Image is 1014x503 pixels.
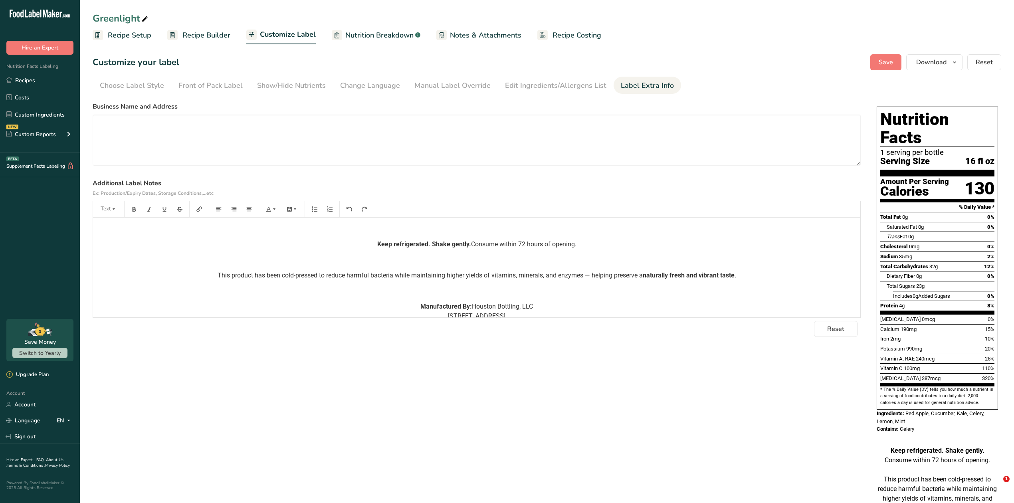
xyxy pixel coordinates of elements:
[880,326,899,332] span: Calcium
[902,214,908,220] span: 0g
[814,321,858,337] button: Reset
[916,356,935,362] span: 240mcg
[880,202,994,212] section: % Daily Value *
[537,26,601,44] a: Recipe Costing
[553,30,601,41] span: Recipe Costing
[891,447,984,454] strong: Keep refrigerated. Shake gently.
[899,253,912,259] span: 35mg
[880,156,930,166] span: Serving Size
[880,149,994,156] div: 1 serving per bottle
[880,178,949,186] div: Amount Per Serving
[879,57,893,67] span: Save
[505,80,606,91] div: Edit Ingredients/Allergens List
[178,80,243,91] div: Front of Pack Label
[922,375,941,381] span: 387mcg
[471,240,576,248] span: Consume within 72 hours of opening.
[880,214,901,220] span: Total Fat
[904,365,920,371] span: 100mg
[887,234,900,240] i: Trans
[985,326,994,332] span: 15%
[6,41,73,55] button: Hire an Expert
[982,365,994,371] span: 110%
[987,293,994,299] span: 0%
[6,457,35,463] a: Hire an Expert .
[880,336,889,342] span: Iron
[7,463,45,468] a: Terms & Conditions .
[929,263,938,269] span: 32g
[621,80,674,91] div: Label Extra Info
[967,54,1001,70] button: Reset
[93,102,861,111] label: Business Name and Address
[450,30,521,41] span: Notes & Attachments
[965,156,994,166] span: 16 fl oz
[108,30,151,41] span: Recipe Setup
[100,80,164,91] div: Choose Label Style
[909,244,919,250] span: 0mg
[987,273,994,279] span: 0%
[877,410,984,424] span: Red Apple, Cucumber, Kale, Celery, Lemon, Mint
[916,57,947,67] span: Download
[890,336,901,342] span: 2mg
[880,316,921,322] span: [MEDICAL_DATA]
[6,457,63,468] a: About Us .
[6,371,49,379] div: Upgrade Plan
[93,11,150,26] div: Greenlight
[880,386,994,406] section: * The % Daily Value (DV) tells you how much a nutrient in a serving of food contributes to a dail...
[877,446,998,465] p: Consume within 72 hours of opening.
[880,356,915,362] span: Vitamin A, RAE
[916,283,925,289] span: 23g
[19,349,61,357] span: Switch to Yearly
[12,348,67,358] button: Switch to Yearly
[987,303,994,309] span: 8%
[643,271,735,279] span: naturally fresh and vibrant taste
[880,110,994,147] h1: Nutrition Facts
[987,476,1006,495] iframe: Intercom live chat
[880,253,898,259] span: Sodium
[922,316,935,322] span: 0mcg
[987,224,994,230] span: 0%
[880,365,903,371] span: Vitamin C
[987,253,994,259] span: 2%
[167,26,230,44] a: Recipe Builder
[6,125,18,129] div: NEW
[827,324,844,334] span: Reset
[57,416,73,426] div: EN
[916,273,922,279] span: 0g
[887,234,907,240] span: Fat
[880,303,898,309] span: Protein
[345,30,414,41] span: Nutrition Breakdown
[901,326,917,332] span: 190mg
[985,346,994,352] span: 20%
[899,303,905,309] span: 4g
[880,263,928,269] span: Total Carbohydrates
[448,303,533,320] span: Houston Bottling, LLC [STREET_ADDRESS]
[218,271,643,279] span: This product has been cold-pressed to reduce harmful bacteria while maintaining higher yields of ...
[6,130,56,139] div: Custom Reports
[887,283,915,289] span: Total Sugars
[900,426,914,432] span: Celery
[893,293,950,299] span: Includes Added Sugars
[260,29,316,40] span: Customize Label
[420,303,472,310] span: Manufactured By:
[377,240,471,248] span: Keep refrigerated. Shake gently.
[24,338,56,346] div: Save Money
[987,244,994,250] span: 0%
[436,26,521,44] a: Notes & Attachments
[982,375,994,381] span: 320%
[887,224,917,230] span: Saturated Fat
[880,244,908,250] span: Cholesterol
[987,214,994,220] span: 0%
[976,57,993,67] span: Reset
[908,234,914,240] span: 0g
[906,346,922,352] span: 990mg
[887,273,915,279] span: Dietary Fiber
[984,263,994,269] span: 12%
[246,26,316,45] a: Customize Label
[97,203,121,216] button: Text
[877,426,899,432] span: Contains:
[985,356,994,362] span: 25%
[332,26,420,44] a: Nutrition Breakdown
[988,316,994,322] span: 0%
[36,457,46,463] a: FAQ .
[414,80,491,91] div: Manual Label Override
